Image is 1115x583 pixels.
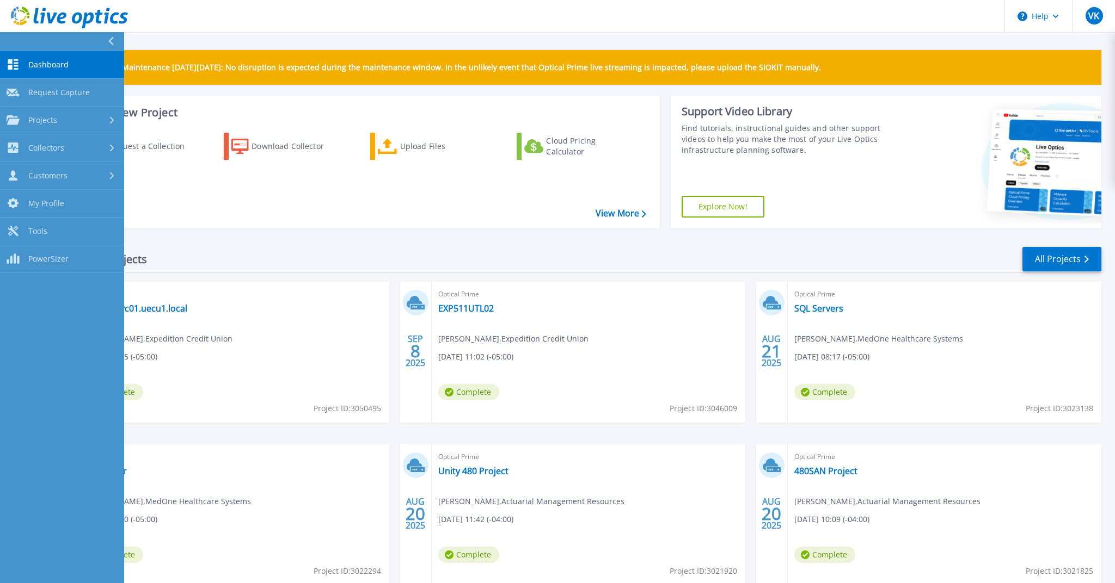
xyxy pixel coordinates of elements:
span: My Profile [28,199,64,208]
span: PowerSizer [28,254,69,264]
div: AUG 2025 [405,494,426,534]
span: Optical Prime [794,288,1095,300]
span: Project ID: 3050495 [314,402,381,414]
div: Download Collector [252,135,339,157]
span: 8 [411,346,420,356]
span: Collectors [28,143,64,153]
div: Support Video Library [682,104,902,119]
span: 20 [762,509,781,518]
span: Customers [28,171,68,181]
span: [PERSON_NAME] , MedOne Healthcare Systems [794,333,963,345]
div: Cloud Pricing Calculator [546,135,633,157]
a: All Projects [1022,247,1101,271]
h3: Start a New Project [77,107,646,119]
span: Optical Prime [82,451,383,463]
span: [DATE] 11:02 (-05:00) [438,351,513,363]
span: Projects [28,115,57,125]
a: EXP511UTL02 [438,303,494,314]
span: Project ID: 3022294 [314,565,381,577]
a: Upload Files [370,133,492,160]
span: Project ID: 3046009 [670,402,737,414]
div: Upload Files [400,135,487,157]
span: [DATE] 08:17 (-05:00) [794,351,869,363]
span: Request Capture [28,88,90,97]
div: AUG 2025 [761,331,782,371]
span: [PERSON_NAME] , Actuarial Management Resources [794,495,981,507]
span: [PERSON_NAME] , Expedition Credit Union [82,333,232,345]
span: [DATE] 10:09 (-04:00) [794,513,869,525]
span: Project ID: 3023138 [1026,402,1093,414]
span: Complete [438,547,499,563]
span: Complete [794,547,855,563]
a: uecu-svr-vc01.uecu1.local [82,303,187,314]
span: [PERSON_NAME] , Expedition Credit Union [438,333,589,345]
span: Tools [28,226,47,236]
a: View More [596,208,646,219]
span: Optical Prime [82,288,383,300]
div: Find tutorials, instructional guides and other support videos to help you make the most of your L... [682,123,902,156]
span: [PERSON_NAME] , MedOne Healthcare Systems [82,495,251,507]
a: Cloud Pricing Calculator [517,133,638,160]
a: Explore Now! [682,196,764,218]
span: Optical Prime [438,451,739,463]
a: Unity 480 Project [438,466,509,476]
span: 21 [762,346,781,356]
a: Request a Collection [77,133,199,160]
a: SQL Servers [794,303,843,314]
div: SEP 2025 [405,331,426,371]
span: Complete [794,384,855,400]
span: Optical Prime [438,288,739,300]
div: Request a Collection [108,135,195,157]
span: Complete [438,384,499,400]
p: Scheduled Maintenance [DATE][DATE]: No disruption is expected during the maintenance window. In t... [81,63,821,72]
span: 20 [406,509,425,518]
span: Project ID: 3021825 [1026,565,1093,577]
span: Dashboard [28,60,69,70]
a: 480SAN Project [794,466,857,476]
div: AUG 2025 [761,494,782,534]
span: Optical Prime [794,451,1095,463]
span: VK [1088,11,1099,20]
span: [PERSON_NAME] , Actuarial Management Resources [438,495,624,507]
span: [DATE] 11:42 (-04:00) [438,513,513,525]
span: Project ID: 3021920 [670,565,737,577]
a: Download Collector [224,133,345,160]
